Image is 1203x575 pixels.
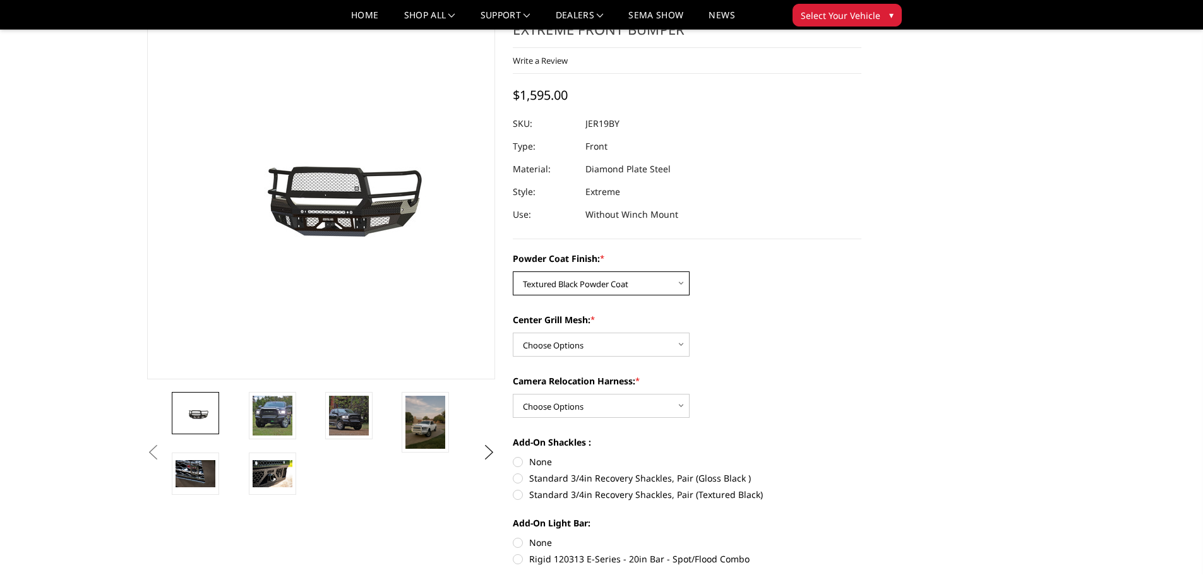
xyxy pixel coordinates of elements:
a: News [709,11,734,29]
a: shop all [404,11,455,29]
label: Camera Relocation Harness: [513,374,861,388]
dd: Front [585,135,607,158]
label: Rigid 120313 E-Series - 20in Bar - Spot/Flood Combo [513,552,861,566]
label: Standard 3/4in Recovery Shackles, Pair (Textured Black) [513,488,861,501]
a: Home [351,11,378,29]
dt: SKU: [513,112,576,135]
span: $1,595.00 [513,86,568,104]
dd: Without Winch Mount [585,203,678,226]
dt: Material: [513,158,576,181]
img: 2019-2025 Ram 2500-3500 - FT Series - Extreme Front Bumper [176,404,215,422]
img: 2019-2025 Ram 2500-3500 - FT Series - Extreme Front Bumper [253,396,292,436]
label: None [513,455,861,468]
button: Previous [144,443,163,462]
dt: Type: [513,135,576,158]
a: Write a Review [513,55,568,66]
dt: Style: [513,181,576,203]
img: 2019-2025 Ram 2500-3500 - FT Series - Extreme Front Bumper [405,396,445,449]
button: Select Your Vehicle [793,4,902,27]
button: Next [479,443,498,462]
img: 2019-2025 Ram 2500-3500 - FT Series - Extreme Front Bumper [329,396,369,436]
label: Add-On Light Bar: [513,516,861,530]
label: Standard 3/4in Recovery Shackles, Pair (Gloss Black ) [513,471,861,485]
label: Powder Coat Finish: [513,252,861,265]
label: None [513,536,861,549]
label: Add-On Shackles : [513,436,861,449]
dd: Extreme [585,181,620,203]
iframe: Chat Widget [1140,514,1203,575]
a: Support [481,11,530,29]
a: Dealers [556,11,604,29]
dd: Diamond Plate Steel [585,158,671,181]
img: 2019-2025 Ram 2500-3500 - FT Series - Extreme Front Bumper [176,460,215,487]
a: 2019-2025 Ram 2500-3500 - FT Series - Extreme Front Bumper [147,1,496,379]
dd: JER19BY [585,112,619,135]
label: Center Grill Mesh: [513,313,861,326]
dt: Use: [513,203,576,226]
a: SEMA Show [628,11,683,29]
img: 2019-2025 Ram 2500-3500 - FT Series - Extreme Front Bumper [253,460,292,487]
span: ▾ [889,8,894,21]
span: Select Your Vehicle [801,9,880,22]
